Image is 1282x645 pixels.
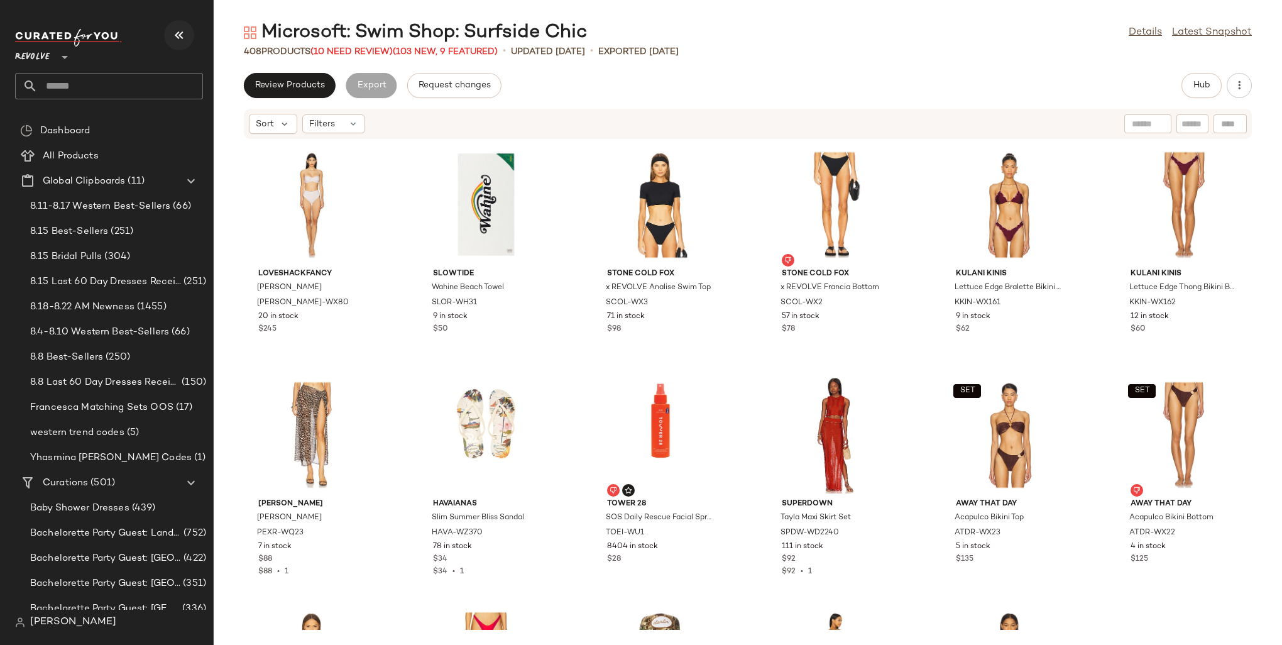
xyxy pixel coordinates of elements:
[1133,487,1141,494] img: svg%3e
[1131,554,1148,565] span: $125
[30,551,181,566] span: Bachelorette Party Guest: [GEOGRAPHIC_DATA]
[433,568,447,576] span: $34
[782,541,823,553] span: 111 in stock
[433,268,540,280] span: Slowtide
[43,476,88,490] span: Curations
[956,554,973,565] span: $135
[134,300,167,314] span: (1455)
[15,617,25,627] img: svg%3e
[30,400,173,415] span: Francesca Matching Sets OOS
[1129,25,1162,40] a: Details
[30,250,102,264] span: 8.15 Bridal Pulls
[30,325,169,339] span: 8.4-8.10 Western Best-Sellers
[257,297,349,309] span: [PERSON_NAME]-WX80
[598,45,679,58] p: Exported [DATE]
[1131,268,1237,280] span: Kulani Kinis
[597,146,724,263] img: SCOL-WX3_V1.jpg
[447,568,460,576] span: •
[180,576,206,591] span: (351)
[258,568,272,576] span: $88
[40,124,90,138] span: Dashboard
[1131,499,1237,510] span: Away That Day
[432,297,477,309] span: SLOR-WH31
[503,44,506,59] span: •
[946,146,1073,263] img: KKIN-WX161_V1.jpg
[781,512,851,524] span: Tayla Maxi Skirt Set
[256,118,274,131] span: Sort
[180,602,206,616] span: (336)
[432,282,504,294] span: Wahine Beach Towel
[310,47,393,57] span: (10 Need Review)
[782,324,795,335] span: $78
[1193,80,1210,91] span: Hub
[606,282,711,294] span: x REVOLVE Analise Swim Top
[173,400,193,415] span: (17)
[610,487,617,494] img: svg%3e
[784,256,792,264] img: svg%3e
[1129,282,1236,294] span: Lettuce Edge Thong Bikini Bottom
[796,568,808,576] span: •
[30,451,192,465] span: Yhasmina [PERSON_NAME] Codes
[285,568,288,576] span: 1
[257,512,322,524] span: [PERSON_NAME]
[597,377,724,493] img: TOEI-WU1_V1.jpg
[782,568,796,576] span: $92
[955,527,1000,539] span: ATDR-WX23
[30,375,179,390] span: 8.8 Last 60 Day Dresses Receipts Best-Sellers
[102,250,130,264] span: (304)
[30,300,134,314] span: 8.18-8.22 AM Newness
[255,80,325,91] span: Review Products
[124,426,139,440] span: (5)
[433,311,468,322] span: 9 in stock
[607,541,658,553] span: 8404 in stock
[181,275,206,289] span: (251)
[423,146,550,263] img: SLOR-WH31_V1.jpg
[607,499,714,510] span: Tower 28
[30,526,181,541] span: Bachelorette Party Guest: Landing Page
[418,80,491,91] span: Request changes
[782,554,796,565] span: $92
[606,512,713,524] span: SOS Daily Rescue Facial Spray with Hypochlorous Acid
[955,282,1061,294] span: Lettuce Edge Bralette Bikini Top
[244,45,498,58] div: Products
[607,554,621,565] span: $28
[432,527,483,539] span: HAVA-WZ370
[1120,146,1247,263] img: KKIN-WX162_V1.jpg
[953,384,981,398] button: SET
[258,324,277,335] span: $245
[1129,527,1175,539] span: ATDR-WX22
[772,146,899,263] img: SCOL-WX2_V1.jpg
[1120,377,1247,493] img: ATDR-WX22_V1.jpg
[1129,297,1176,309] span: KKIN-WX162
[169,325,190,339] span: (66)
[1128,384,1156,398] button: SET
[606,297,648,309] span: SCOL-WX3
[30,426,124,440] span: western trend codes
[432,512,524,524] span: Slim Summer Bliss Sandal
[244,73,336,98] button: Review Products
[433,541,472,553] span: 78 in stock
[30,501,129,515] span: Baby Shower Dresses
[244,47,261,57] span: 408
[956,268,1063,280] span: Kulani Kinis
[20,124,33,137] img: svg%3e
[179,375,206,390] span: (150)
[607,311,645,322] span: 71 in stock
[1131,541,1166,553] span: 4 in stock
[956,324,970,335] span: $62
[1134,387,1149,395] span: SET
[782,311,819,322] span: 57 in stock
[955,512,1024,524] span: Acapulco Bikini Top
[1181,73,1222,98] button: Hub
[309,118,335,131] span: Filters
[781,527,839,539] span: SPDW-WD2240
[108,224,133,239] span: (251)
[43,174,125,189] span: Global Clipboards
[30,350,103,365] span: 8.8 Best-Sellers
[257,527,304,539] span: PEXR-WQ23
[606,527,644,539] span: TOEI-WU1
[1131,311,1169,322] span: 12 in stock
[129,501,156,515] span: (439)
[781,282,879,294] span: x REVOLVE Francia Bottom
[192,451,205,465] span: (1)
